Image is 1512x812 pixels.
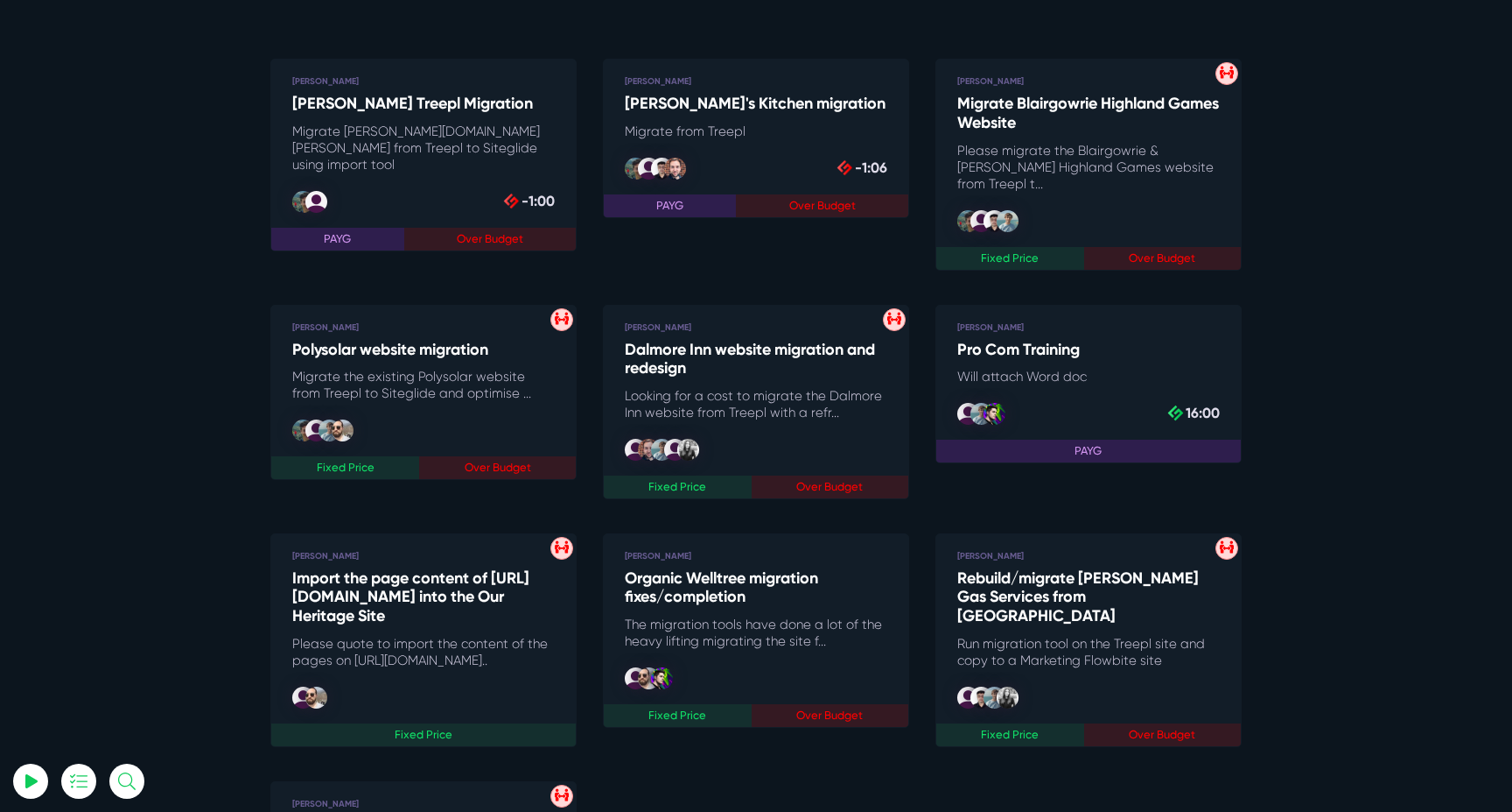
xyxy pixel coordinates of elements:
[625,551,691,561] b: [PERSON_NAME]
[604,194,737,217] span: PAYG
[957,636,1220,669] p: Run migration tool on the Treepl site and copy to a Marketing Flowbite site
[957,369,1220,385] p: Will attach Word doc
[404,228,577,251] span: Over Budget
[1170,403,1220,425] span: 16:00
[957,76,1024,87] b: [PERSON_NAME]
[604,704,752,727] span: Fixed Price
[936,247,1084,270] span: Fixed Price
[935,305,1242,464] a: [PERSON_NAME]Pro Com Training Will attach Word doc 16:00 PAYG
[625,617,887,650] p: The migration tools have done a lot of the heavy lifting migrating the site f...
[603,533,909,728] a: [PERSON_NAME]Organic Welltree migration fixes/completion The migration tools have done a lot of t...
[292,636,555,669] p: Please quote to import the content of the pages on [URL][DOMAIN_NAME]..
[506,191,555,213] span: -1:00
[292,95,555,114] h5: [PERSON_NAME] Treepl Migration
[625,341,887,378] h5: Dalmore Inn website migration and redesign
[935,533,1242,747] a: [PERSON_NAME]Rebuild/migrate [PERSON_NAME] Gas Services from [GEOGRAPHIC_DATA] Run migration tool...
[603,59,909,218] a: [PERSON_NAME][PERSON_NAME]'s Kitchen migration Migrate from Treepl -1:06 PAYGOver Budget
[936,724,1084,746] span: Fixed Price
[419,456,576,479] span: Over Budget
[625,95,887,114] h5: [PERSON_NAME]'s Kitchen migration
[752,704,908,727] span: Over Budget
[957,322,1024,333] b: [PERSON_NAME]
[292,322,359,333] b: [PERSON_NAME]
[752,476,908,498] span: Over Budget
[57,309,249,346] button: Log In
[625,76,691,87] b: [PERSON_NAME]
[1084,247,1241,270] span: Over Budget
[625,322,691,333] b: [PERSON_NAME]
[935,59,1242,270] a: [PERSON_NAME]Migrate Blairgowrie Highland Games Website Please migrate the Blairgowrie & [PERSON_...
[625,569,887,607] h5: Organic Welltree migration fixes/completion
[57,206,249,244] input: Email
[292,341,555,360] h5: Polysolar website migration
[1084,724,1241,746] span: Over Budget
[625,388,887,421] p: Looking for a cost to migrate the Dalmore Inn website from Treepl with a refr...
[839,158,887,180] span: -1:06
[292,124,555,173] p: Migrate [PERSON_NAME][DOMAIN_NAME][PERSON_NAME] from Treepl to Siteglide using import tool
[270,533,577,747] a: [PERSON_NAME]Import the page content of [URL][DOMAIN_NAME] into the Our Heritage Site Please quot...
[292,76,359,87] b: [PERSON_NAME]
[957,569,1220,626] h5: Rebuild/migrate [PERSON_NAME] Gas Services from [GEOGRAPHIC_DATA]
[603,305,909,499] a: [PERSON_NAME]Dalmore Inn website migration and redesign Looking for a cost to migrate the Dalmore...
[736,194,908,217] span: Over Budget
[604,476,752,498] span: Fixed Price
[936,440,1241,462] span: PAYG
[957,95,1220,132] h5: Migrate Blairgowrie Highland Games Website
[270,59,577,251] a: [PERSON_NAME][PERSON_NAME] Treepl Migration Migrate [PERSON_NAME][DOMAIN_NAME][PERSON_NAME] from ...
[271,228,404,251] span: PAYG
[957,551,1024,561] b: [PERSON_NAME]
[271,724,576,746] span: Fixed Price
[957,143,1220,193] p: Please migrate the Blairgowrie & [PERSON_NAME] Highland Games website from Treepl t...
[957,341,1220,360] h5: Pro Com Training
[292,369,555,402] p: Migrate the existing Polysolar website from Treepl to Siteglide and optimise ...
[270,305,577,481] a: [PERSON_NAME]Polysolar website migration Migrate the existing Polysolar website from Treepl to Si...
[292,569,555,626] h5: Import the page content of [URL][DOMAIN_NAME] into the Our Heritage Site
[292,799,359,809] b: [PERSON_NAME]
[292,551,359,561] b: [PERSON_NAME]
[271,456,419,479] span: Fixed Price
[625,124,887,140] p: Migrate from Treepl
